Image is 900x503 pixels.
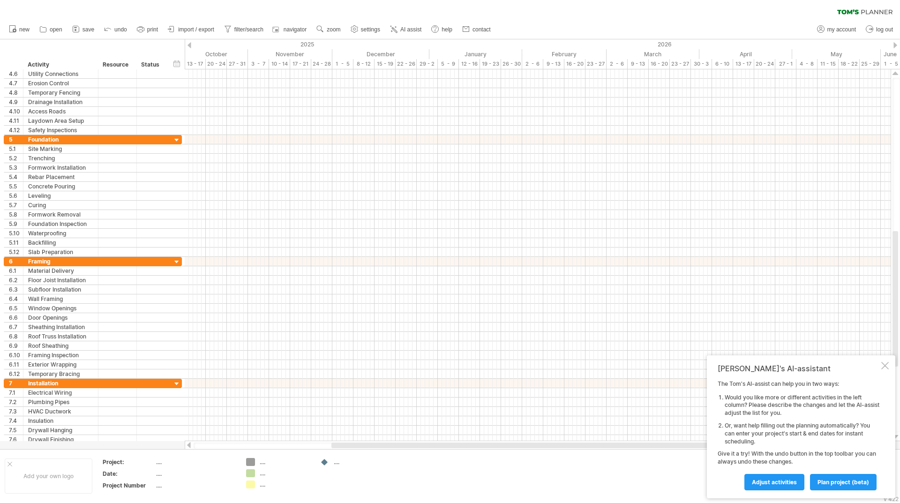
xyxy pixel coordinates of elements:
[28,88,93,97] div: Temporary Fencing
[28,248,93,256] div: Slab Preparation
[699,49,792,59] div: April 2026
[28,435,93,444] div: Drywall Finishing
[628,59,649,69] div: 9 - 13
[82,26,94,33] span: save
[792,49,881,59] div: May 2026
[9,407,23,416] div: 7.3
[28,201,93,210] div: Curing
[147,26,158,33] span: print
[810,474,877,490] a: plan project (beta)
[9,313,23,322] div: 6.6
[141,60,162,69] div: Status
[156,470,235,478] div: ....
[607,49,699,59] div: March 2026
[102,23,130,36] a: undo
[9,435,23,444] div: 7.6
[817,59,839,69] div: 11 - 15
[28,276,93,285] div: Floor Joist Installation
[9,341,23,350] div: 6.9
[9,257,23,266] div: 6
[9,398,23,406] div: 7.2
[28,69,93,78] div: Utility Connections
[9,107,23,116] div: 4.10
[28,369,93,378] div: Temporary Bracing
[28,398,93,406] div: Plumbing Pipes
[9,276,23,285] div: 6.2
[9,229,23,238] div: 5.10
[9,144,23,153] div: 5.1
[396,59,417,69] div: 22 - 26
[5,458,92,494] div: Add your own logo
[28,416,93,425] div: Insulation
[744,474,804,490] a: Adjust activities
[9,369,23,378] div: 6.12
[9,173,23,181] div: 5.4
[28,107,93,116] div: Access Roads
[28,388,93,397] div: Electrical Wiring
[9,210,23,219] div: 5.8
[269,59,290,69] div: 10 - 14
[28,163,93,172] div: Formwork Installation
[156,481,235,489] div: ....
[725,422,879,445] li: Or, want help filling out the planning automatically? You can enter your project's start & end da...
[28,341,93,350] div: Roof Sheathing
[438,59,459,69] div: 5 - 9
[9,360,23,369] div: 6.11
[28,60,93,69] div: Activity
[334,458,385,466] div: ....
[712,59,733,69] div: 6 - 10
[7,23,32,36] a: new
[271,23,309,36] a: navigator
[70,23,97,36] a: save
[37,23,65,36] a: open
[28,126,93,135] div: Safety Inspections
[165,23,217,36] a: import / export
[260,469,311,477] div: ....
[585,59,607,69] div: 23 - 27
[9,238,23,247] div: 5.11
[543,59,564,69] div: 9 - 13
[28,144,93,153] div: Site Marking
[314,23,343,36] a: zoom
[9,248,23,256] div: 5.12
[649,59,670,69] div: 16 - 20
[348,23,383,36] a: settings
[9,266,23,275] div: 6.1
[103,458,154,466] div: Project:
[725,394,879,417] li: Would you like more or different activities in the left column? Please describe the changes and l...
[28,294,93,303] div: Wall Framing
[151,49,248,59] div: October 2025
[9,135,23,144] div: 5
[353,59,375,69] div: 8 - 12
[522,49,607,59] div: February 2026
[185,59,206,69] div: 13 - 17
[670,59,691,69] div: 23 - 27
[9,388,23,397] div: 7.1
[564,59,585,69] div: 16 - 20
[400,26,421,33] span: AI assist
[442,26,452,33] span: help
[718,364,879,373] div: [PERSON_NAME]'s AI-assistant
[884,495,899,503] div: v 422
[28,79,93,88] div: Erosion Control
[28,257,93,266] div: Framing
[9,126,23,135] div: 4.12
[480,59,501,69] div: 19 - 23
[290,59,311,69] div: 17 - 21
[9,191,23,200] div: 5.6
[28,407,93,416] div: HVAC Ductwork
[284,26,307,33] span: navigator
[311,59,332,69] div: 24 - 28
[28,229,93,238] div: Waterproofing
[28,154,93,163] div: Trenching
[19,26,30,33] span: new
[9,163,23,172] div: 5.3
[417,59,438,69] div: 29 - 2
[9,79,23,88] div: 4.7
[28,266,93,275] div: Material Delivery
[752,479,797,486] span: Adjust activities
[522,59,543,69] div: 2 - 6
[9,351,23,360] div: 6.10
[9,98,23,106] div: 4.9
[815,23,859,36] a: my account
